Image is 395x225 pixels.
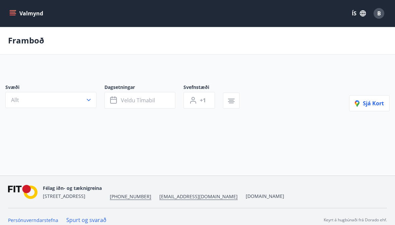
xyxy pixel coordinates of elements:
[43,193,85,199] span: [STREET_ADDRESS]
[246,193,284,199] a: [DOMAIN_NAME]
[8,217,58,223] a: Persónuverndarstefna
[200,97,206,104] span: +1
[8,7,46,19] button: menu
[5,84,104,92] span: Svæði
[371,5,387,21] button: B
[348,7,370,19] button: ÍS
[355,100,384,107] span: Sjá kort
[324,217,387,223] p: Keyrt á hugbúnaði frá Dorado ehf.
[377,10,381,17] span: B
[183,84,223,92] span: Svefnstæði
[8,35,44,46] p: Framboð
[349,95,390,111] button: Sjá kort
[43,185,102,191] span: Félag iðn- og tæknigreina
[5,92,96,108] button: Allt
[11,96,19,104] span: Allt
[66,216,106,224] a: Spurt og svarað
[104,92,175,109] button: Veldu tímabil
[121,97,155,104] span: Veldu tímabil
[104,84,183,92] span: Dagsetningar
[8,185,37,199] img: FPQVkF9lTnNbbaRSFyT17YYeljoOGk5m51IhT0bO.png
[183,92,215,109] button: +1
